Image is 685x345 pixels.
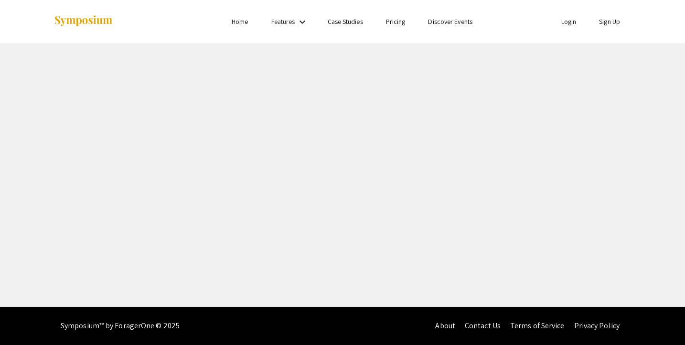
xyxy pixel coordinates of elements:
a: Pricing [386,17,406,26]
a: Sign Up [599,17,620,26]
a: Privacy Policy [574,321,620,331]
a: Features [271,17,295,26]
a: Home [232,17,248,26]
mat-icon: Expand Features list [297,16,308,28]
a: Discover Events [428,17,472,26]
a: Login [561,17,577,26]
div: Symposium™ by ForagerOne © 2025 [61,307,180,345]
a: Contact Us [465,321,501,331]
a: Terms of Service [510,321,565,331]
img: Symposium by ForagerOne [54,15,113,28]
a: Case Studies [328,17,363,26]
a: About [435,321,455,331]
